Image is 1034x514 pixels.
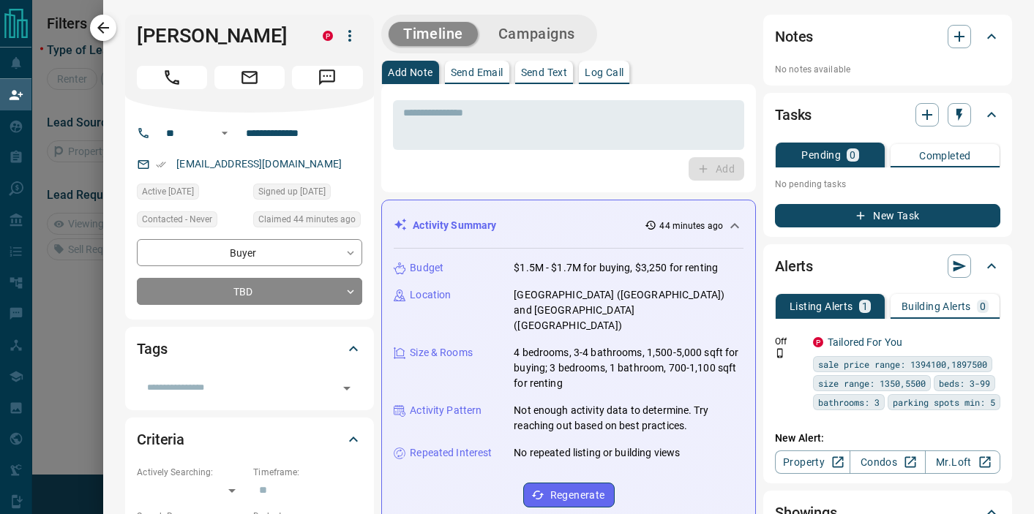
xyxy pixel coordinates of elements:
[813,337,823,347] div: property.ca
[818,357,987,371] span: sale price range: 1394100,1897500
[514,260,718,276] p: $1.5M - $1.7M for buying, $3,250 for renting
[850,450,925,474] a: Condos
[775,450,850,474] a: Property
[775,249,1000,284] div: Alerts
[410,445,492,461] p: Repeated Interest
[775,97,1000,132] div: Tasks
[775,63,1000,76] p: No notes available
[775,254,813,278] h2: Alerts
[137,66,207,89] span: Call
[484,22,590,46] button: Campaigns
[388,67,432,78] p: Add Note
[775,348,785,358] svg: Push Notification Only
[585,67,623,78] p: Log Call
[137,337,167,360] h2: Tags
[925,450,1000,474] a: Mr.Loft
[828,336,902,348] a: Tailored For You
[337,378,357,398] button: Open
[902,301,971,311] p: Building Alerts
[818,395,880,409] span: bathrooms: 3
[801,150,841,160] p: Pending
[451,67,503,78] p: Send Email
[142,212,212,227] span: Contacted - Never
[410,287,451,303] p: Location
[137,184,246,204] div: Mon Oct 13 2025
[980,301,986,311] p: 0
[137,24,301,48] h1: [PERSON_NAME]
[137,331,362,366] div: Tags
[142,184,194,199] span: Active [DATE]
[253,211,362,232] div: Tue Oct 14 2025
[214,66,285,89] span: Email
[818,376,926,390] span: size range: 1350,5500
[253,184,362,204] div: Mon Oct 13 2025
[893,395,995,409] span: parking spots min: 5
[514,445,680,461] p: No repeated listing or building views
[939,376,990,390] span: beds: 3-99
[216,124,233,142] button: Open
[790,301,853,311] p: Listing Alerts
[775,335,804,348] p: Off
[137,278,362,305] div: TBD
[137,422,362,457] div: Criteria
[775,25,813,48] h2: Notes
[775,431,1000,446] p: New Alert:
[413,218,496,233] p: Activity Summary
[523,483,615,507] button: Regenerate
[410,345,473,360] p: Size & Rooms
[389,22,478,46] button: Timeline
[775,204,1000,227] button: New Task
[850,150,855,160] p: 0
[775,19,1000,54] div: Notes
[410,260,443,276] p: Budget
[514,345,743,391] p: 4 bedrooms, 3-4 bathrooms, 1,500-5,000 sqft for buying; 3 bedrooms, 1 bathroom, 700-1,100 sqft fo...
[394,212,743,239] div: Activity Summary44 minutes ago
[775,173,1000,195] p: No pending tasks
[176,158,342,170] a: [EMAIL_ADDRESS][DOMAIN_NAME]
[862,301,868,311] p: 1
[137,466,246,479] p: Actively Searching:
[919,151,971,161] p: Completed
[253,466,362,479] p: Timeframe:
[258,184,326,199] span: Signed up [DATE]
[659,219,723,233] p: 44 minutes ago
[156,159,166,170] svg: Email Verified
[514,403,743,434] p: Not enough activity data to determine. Try reaching out based on best practices.
[137,239,362,266] div: Buyer
[137,428,184,451] h2: Criteria
[775,103,812,126] h2: Tasks
[514,287,743,333] p: [GEOGRAPHIC_DATA] ([GEOGRAPHIC_DATA]) and [GEOGRAPHIC_DATA] ([GEOGRAPHIC_DATA])
[292,66,362,89] span: Message
[258,212,356,227] span: Claimed 44 minutes ago
[323,31,333,41] div: property.ca
[521,67,568,78] p: Send Text
[410,403,482,418] p: Activity Pattern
